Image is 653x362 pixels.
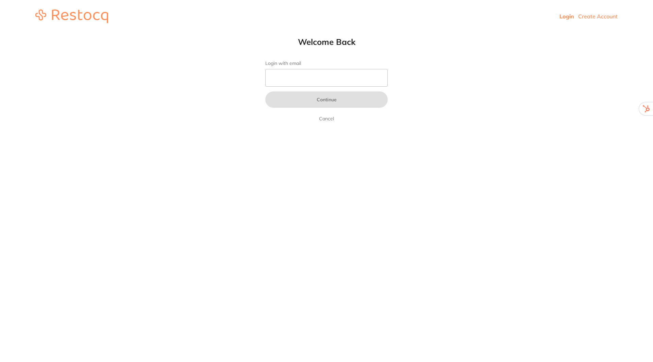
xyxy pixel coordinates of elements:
[252,37,401,47] h1: Welcome Back
[578,13,618,20] a: Create Account
[265,61,388,66] label: Login with email
[265,91,388,108] button: Continue
[35,10,108,23] img: restocq_logo.svg
[559,13,574,20] a: Login
[318,115,335,123] a: Cancel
